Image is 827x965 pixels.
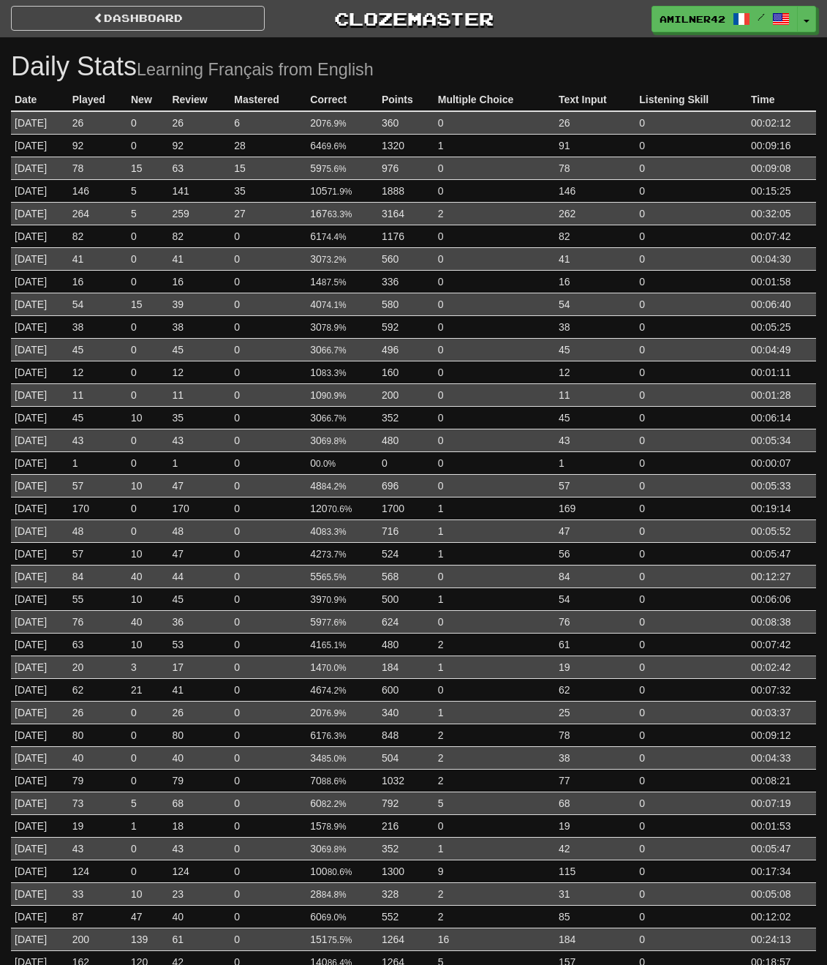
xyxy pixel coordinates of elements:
[306,474,378,497] td: 48
[635,519,747,542] td: 0
[127,293,168,315] td: 15
[230,89,306,111] th: Mastered
[747,565,816,587] td: 00:12:27
[127,406,168,429] td: 10
[11,587,69,610] td: [DATE]
[127,633,168,656] td: 10
[555,270,635,293] td: 16
[378,202,434,225] td: 3164
[635,406,747,429] td: 0
[306,247,378,270] td: 30
[230,383,306,406] td: 0
[322,300,347,310] small: 74.1%
[434,134,555,157] td: 1
[378,451,434,474] td: 0
[378,157,434,179] td: 976
[328,209,352,219] small: 63.3%
[168,406,230,429] td: 35
[127,519,168,542] td: 0
[555,89,635,111] th: Text Input
[434,225,555,247] td: 0
[555,202,635,225] td: 262
[747,315,816,338] td: 00:05:25
[555,587,635,610] td: 54
[230,157,306,179] td: 15
[306,565,378,587] td: 55
[434,157,555,179] td: 0
[747,338,816,361] td: 00:04:49
[127,202,168,225] td: 5
[168,225,230,247] td: 82
[306,315,378,338] td: 30
[127,247,168,270] td: 0
[555,406,635,429] td: 45
[127,89,168,111] th: New
[168,519,230,542] td: 48
[635,429,747,451] td: 0
[378,247,434,270] td: 560
[378,519,434,542] td: 716
[434,270,555,293] td: 0
[434,474,555,497] td: 0
[230,497,306,519] td: 0
[127,270,168,293] td: 0
[306,179,378,202] td: 105
[69,451,127,474] td: 1
[127,111,168,135] td: 0
[69,111,127,135] td: 26
[11,111,69,135] td: [DATE]
[69,383,127,406] td: 11
[127,361,168,383] td: 0
[127,451,168,474] td: 0
[555,474,635,497] td: 57
[11,610,69,633] td: [DATE]
[11,633,69,656] td: [DATE]
[306,293,378,315] td: 40
[230,202,306,225] td: 27
[635,565,747,587] td: 0
[230,293,306,315] td: 0
[127,474,168,497] td: 10
[747,542,816,565] td: 00:05:47
[758,12,765,22] span: /
[11,270,69,293] td: [DATE]
[434,111,555,135] td: 0
[322,481,347,492] small: 84.2%
[168,89,230,111] th: Review
[11,202,69,225] td: [DATE]
[168,134,230,157] td: 92
[168,610,230,633] td: 36
[69,361,127,383] td: 12
[306,111,378,135] td: 20
[11,474,69,497] td: [DATE]
[434,247,555,270] td: 0
[230,247,306,270] td: 0
[69,497,127,519] td: 170
[635,225,747,247] td: 0
[306,610,378,633] td: 59
[555,111,635,135] td: 26
[378,587,434,610] td: 500
[168,633,230,656] td: 53
[69,202,127,225] td: 264
[11,406,69,429] td: [DATE]
[168,497,230,519] td: 170
[555,565,635,587] td: 84
[635,338,747,361] td: 0
[434,542,555,565] td: 1
[168,361,230,383] td: 12
[555,134,635,157] td: 91
[306,542,378,565] td: 42
[168,429,230,451] td: 43
[747,383,816,406] td: 00:01:28
[747,111,816,135] td: 00:02:12
[11,451,69,474] td: [DATE]
[635,202,747,225] td: 0
[230,633,306,656] td: 0
[635,497,747,519] td: 0
[127,179,168,202] td: 5
[434,383,555,406] td: 0
[635,451,747,474] td: 0
[11,338,69,361] td: [DATE]
[11,225,69,247] td: [DATE]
